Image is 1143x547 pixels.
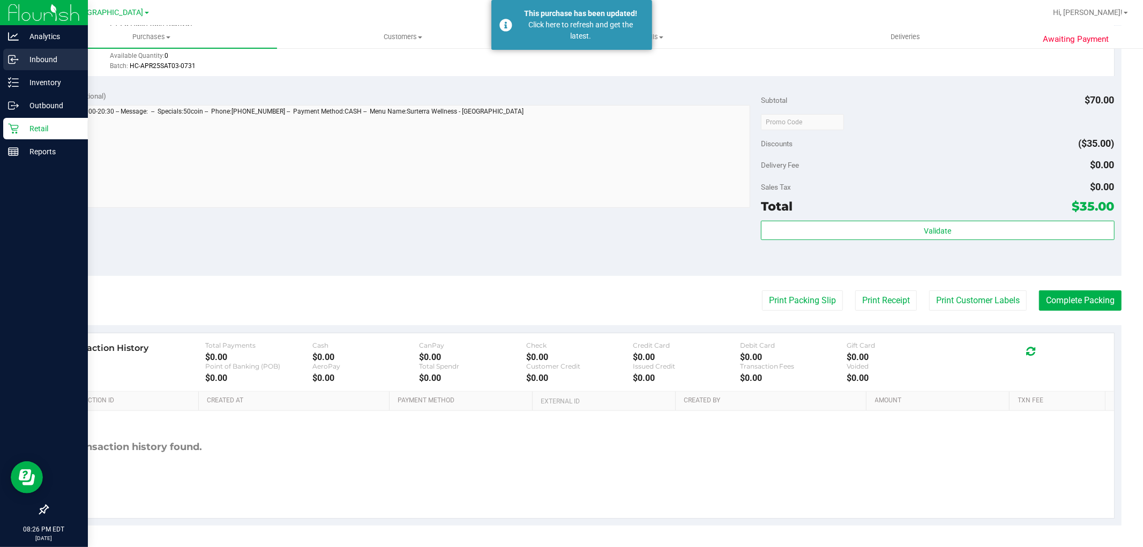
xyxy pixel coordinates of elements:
span: Validate [924,227,951,235]
span: Tills [529,32,779,42]
div: This purchase has been updated! [518,8,644,19]
a: Created At [207,396,385,405]
a: Payment Method [398,396,528,405]
div: CanPay [419,341,526,349]
span: HC-APR25SAT03-0731 [130,62,196,70]
button: Validate [761,221,1114,240]
div: $0.00 [205,373,312,383]
a: Transaction ID [63,396,195,405]
div: Total Payments [205,341,312,349]
div: AeroPay [312,362,419,370]
p: Reports [19,145,83,158]
span: Total [761,199,793,214]
inline-svg: Analytics [8,31,19,42]
span: $0.00 [1090,181,1115,192]
inline-svg: Reports [8,146,19,157]
div: Customer Credit [526,362,633,370]
th: External ID [532,392,675,411]
div: Check [526,341,633,349]
a: Created By [684,396,862,405]
a: Tills [528,26,780,48]
div: Cash [312,341,419,349]
span: Purchases [26,32,277,42]
span: Customers [278,32,528,42]
a: Customers [277,26,528,48]
div: $0.00 [526,373,633,383]
div: Available Quantity: [110,48,381,69]
a: Amount [875,396,1006,405]
div: $0.00 [847,373,953,383]
div: $0.00 [205,352,312,362]
p: [DATE] [5,534,83,542]
p: Outbound [19,99,83,112]
div: Credit Card [633,341,739,349]
div: Click here to refresh and get the latest. [518,19,644,42]
inline-svg: Inbound [8,54,19,65]
p: Analytics [19,30,83,43]
input: Promo Code [761,114,844,130]
div: Issued Credit [633,362,739,370]
button: Complete Packing [1039,290,1122,311]
p: Inbound [19,53,83,66]
button: Print Packing Slip [762,290,843,311]
span: Discounts [761,134,793,153]
span: Deliveries [876,32,935,42]
div: $0.00 [419,352,526,362]
div: $0.00 [633,373,739,383]
div: $0.00 [740,352,847,362]
div: Gift Card [847,341,953,349]
button: Print Receipt [855,290,917,311]
span: Awaiting Payment [1043,33,1109,46]
inline-svg: Inventory [8,77,19,88]
div: $0.00 [633,352,739,362]
span: $35.00 [1072,199,1115,214]
div: Total Spendr [419,362,526,370]
inline-svg: Retail [8,123,19,134]
a: Txn Fee [1018,396,1101,405]
div: $0.00 [312,373,419,383]
span: 0 [165,52,168,59]
span: Delivery Fee [761,161,799,169]
span: $0.00 [1090,159,1115,170]
div: $0.00 [526,352,633,362]
div: $0.00 [419,373,526,383]
div: Transaction Fees [740,362,847,370]
a: Purchases [26,26,277,48]
div: Point of Banking (POB) [205,362,312,370]
span: ($35.00) [1079,138,1115,149]
button: Print Customer Labels [929,290,1027,311]
div: $0.00 [847,352,953,362]
inline-svg: Outbound [8,100,19,111]
span: Hi, [PERSON_NAME]! [1053,8,1123,17]
span: Batch: [110,62,128,70]
div: Debit Card [740,341,847,349]
span: Sales Tax [761,183,791,191]
iframe: Resource center [11,461,43,493]
div: $0.00 [312,352,419,362]
span: Subtotal [761,96,787,104]
a: Deliveries [780,26,1031,48]
div: Voided [847,362,953,370]
div: $0.00 [740,373,847,383]
div: No transaction history found. [55,411,203,483]
p: 08:26 PM EDT [5,524,83,534]
span: $70.00 [1085,94,1115,106]
span: [GEOGRAPHIC_DATA] [70,8,144,17]
p: Inventory [19,76,83,89]
p: Retail [19,122,83,135]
